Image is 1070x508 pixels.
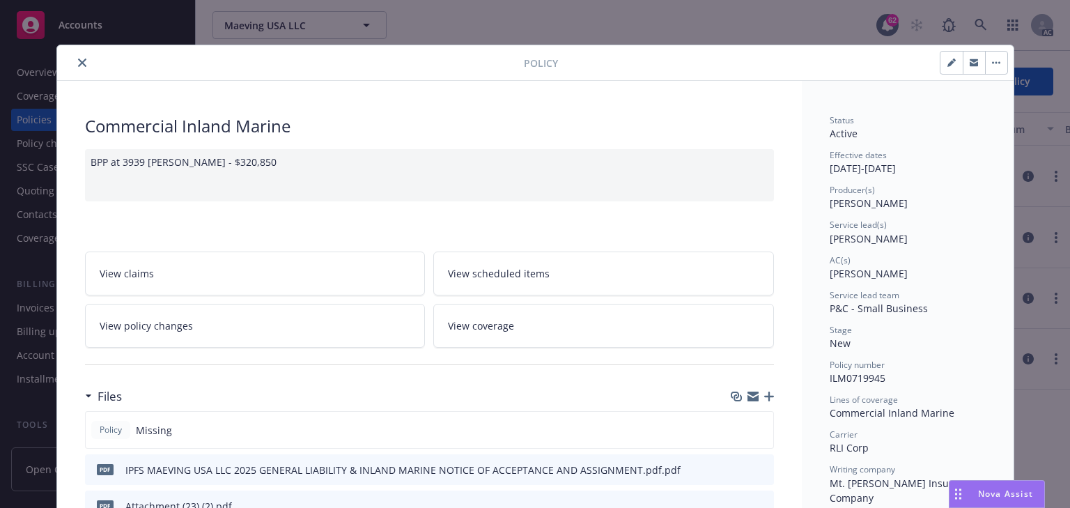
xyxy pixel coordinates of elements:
span: Mt. [PERSON_NAME] Insurance Company [830,477,978,505]
a: View policy changes [85,304,426,348]
a: View scheduled items [433,252,774,295]
span: View claims [100,266,154,281]
div: Commercial Inland Marine [85,114,774,138]
button: preview file [756,463,768,477]
h3: Files [98,387,122,406]
span: Writing company [830,463,895,475]
button: download file [734,463,745,477]
a: View claims [85,252,426,295]
span: Stage [830,324,852,336]
span: Policy number [830,359,885,371]
span: Status [830,114,854,126]
span: Producer(s) [830,184,875,196]
span: pdf [97,464,114,475]
span: Active [830,127,858,140]
span: Lines of coverage [830,394,898,406]
div: Files [85,387,122,406]
span: View coverage [448,318,514,333]
span: [PERSON_NAME] [830,232,908,245]
button: Nova Assist [949,480,1045,508]
span: Service lead team [830,289,899,301]
span: AC(s) [830,254,851,266]
span: ILM0719945 [830,371,885,385]
span: Effective dates [830,149,887,161]
span: Policy [524,56,558,70]
span: Carrier [830,429,858,440]
span: [PERSON_NAME] [830,197,908,210]
span: [PERSON_NAME] [830,267,908,280]
span: Missing [136,423,172,438]
span: View policy changes [100,318,193,333]
div: IPFS MAEVING USA LLC 2025 GENERAL LIABILITY & INLAND MARINE NOTICE OF ACCEPTANCE AND ASSIGNMENT.p... [125,463,681,477]
span: View scheduled items [448,266,550,281]
span: P&C - Small Business [830,302,928,315]
span: New [830,337,851,350]
span: RLI Corp [830,441,869,454]
div: BPP at 3939 [PERSON_NAME] - $320,850 [85,149,774,201]
span: Commercial Inland Marine [830,406,954,420]
span: Policy [97,424,125,436]
div: Drag to move [949,481,967,507]
span: Nova Assist [978,488,1033,500]
a: View coverage [433,304,774,348]
button: close [74,54,91,71]
div: [DATE] - [DATE] [830,149,986,176]
span: Service lead(s) [830,219,887,231]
